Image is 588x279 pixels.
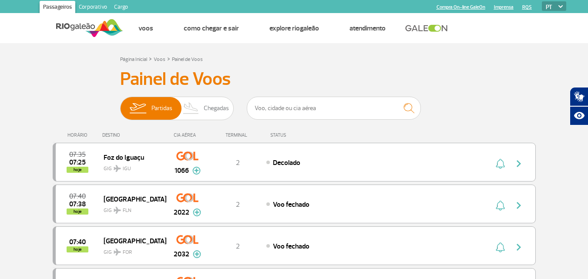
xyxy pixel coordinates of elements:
[514,242,524,252] img: seta-direita-painel-voo.svg
[496,158,505,169] img: sino-painel-voo.svg
[269,24,319,33] a: Explore RIOgaleão
[570,87,588,106] button: Abrir tradutor de língua de sinais.
[114,207,121,214] img: destiny_airplane.svg
[102,132,166,138] div: DESTINO
[236,158,240,167] span: 2
[123,207,131,215] span: FLN
[114,249,121,255] img: destiny_airplane.svg
[204,97,229,120] span: Chegadas
[75,1,111,15] a: Corporativo
[114,165,121,172] img: destiny_airplane.svg
[273,158,300,167] span: Decolado
[69,239,86,245] span: 2025-08-26 07:40:00
[167,54,170,64] a: >
[120,56,147,63] a: Página Inicial
[154,56,165,63] a: Voos
[209,132,266,138] div: TERMINAL
[166,132,209,138] div: CIA AÉREA
[496,200,505,211] img: sino-painel-voo.svg
[120,68,468,90] h3: Painel de Voos
[496,242,505,252] img: sino-painel-voo.svg
[67,246,88,252] span: hoje
[192,167,201,175] img: mais-info-painel-voo.svg
[236,200,240,209] span: 2
[123,249,132,256] span: FOR
[104,151,159,163] span: Foz do Iguaçu
[570,106,588,125] button: Abrir recursos assistivos.
[104,193,159,205] span: [GEOGRAPHIC_DATA]
[151,97,172,120] span: Partidas
[175,165,189,176] span: 1066
[69,151,86,158] span: 2025-08-26 07:35:00
[124,97,151,120] img: slider-embarque
[178,97,204,120] img: slider-desembarque
[104,160,159,173] span: GIG
[123,165,131,173] span: IGU
[69,159,86,165] span: 2025-08-26 07:25:30
[55,132,103,138] div: HORÁRIO
[69,201,86,207] span: 2025-08-26 07:38:38
[236,242,240,251] span: 2
[514,158,524,169] img: seta-direita-painel-voo.svg
[514,200,524,211] img: seta-direita-painel-voo.svg
[349,24,386,33] a: Atendimento
[104,202,159,215] span: GIG
[522,4,532,10] a: RQS
[184,24,239,33] a: Como chegar e sair
[494,4,514,10] a: Imprensa
[247,97,421,120] input: Voo, cidade ou cia aérea
[172,56,203,63] a: Painel de Voos
[138,24,153,33] a: Voos
[69,193,86,199] span: 2025-08-26 07:40:00
[149,54,152,64] a: >
[273,242,309,251] span: Voo fechado
[273,200,309,209] span: Voo fechado
[174,249,189,259] span: 2032
[104,244,159,256] span: GIG
[40,1,75,15] a: Passageiros
[111,1,131,15] a: Cargo
[193,250,201,258] img: mais-info-painel-voo.svg
[193,208,201,216] img: mais-info-painel-voo.svg
[570,87,588,125] div: Plugin de acessibilidade da Hand Talk.
[67,167,88,173] span: hoje
[104,235,159,246] span: [GEOGRAPHIC_DATA]
[174,207,189,218] span: 2022
[266,132,337,138] div: STATUS
[437,4,485,10] a: Compra On-line GaleOn
[67,208,88,215] span: hoje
